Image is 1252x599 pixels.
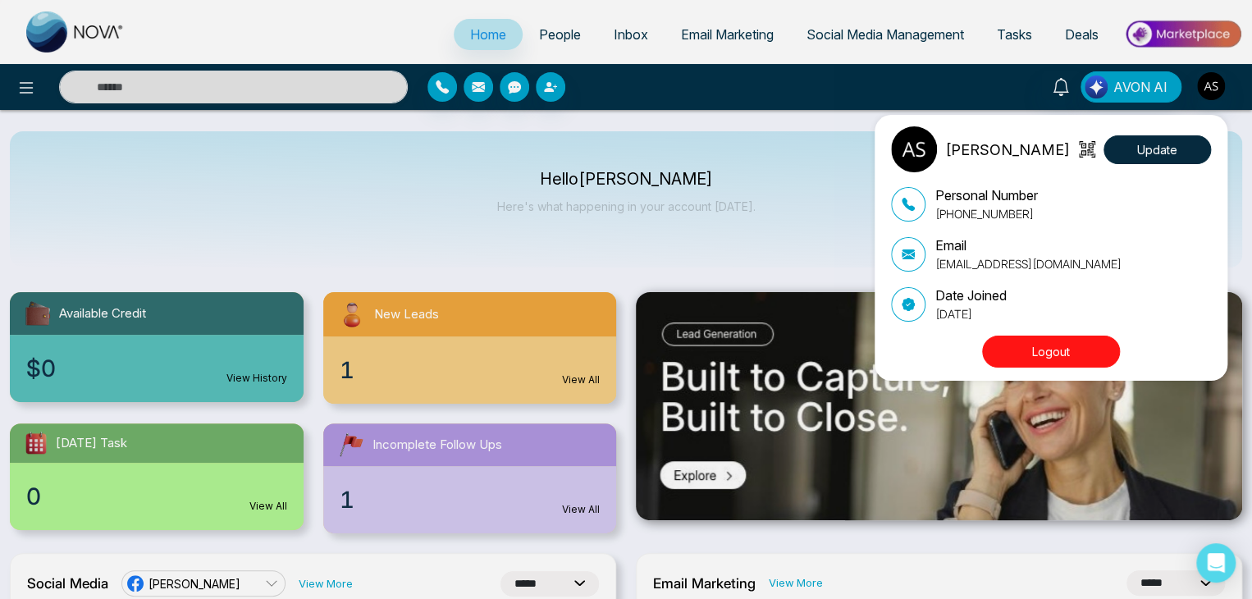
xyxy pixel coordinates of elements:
p: [PHONE_NUMBER] [935,205,1038,222]
button: Update [1103,135,1211,164]
p: [EMAIL_ADDRESS][DOMAIN_NAME] [935,255,1122,272]
button: Logout [982,336,1120,368]
p: [DATE] [935,305,1007,322]
p: Personal Number [935,185,1038,205]
p: [PERSON_NAME] [945,139,1070,161]
p: Date Joined [935,286,1007,305]
div: Open Intercom Messenger [1196,543,1236,583]
p: Email [935,235,1122,255]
